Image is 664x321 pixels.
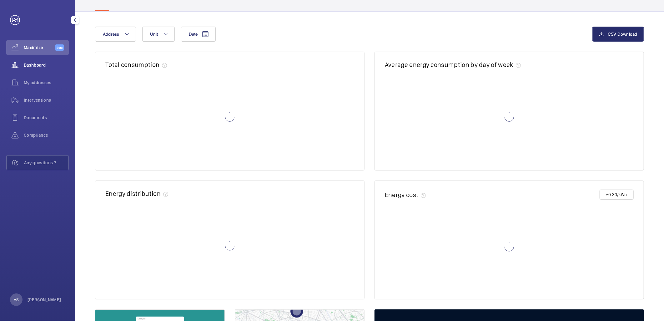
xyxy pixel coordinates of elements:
[142,27,175,42] button: Unit
[24,79,69,86] span: My addresses
[592,27,644,42] button: CSV Download
[95,27,136,42] button: Address
[608,32,637,37] span: CSV Download
[385,61,513,69] h2: Average energy consumption by day of week
[24,62,69,68] span: Dashboard
[24,97,69,103] span: Interventions
[150,32,158,37] span: Unit
[181,27,216,42] button: Date
[24,115,69,121] span: Documents
[24,44,55,51] span: Maximize
[24,132,69,138] span: Compliance
[105,190,161,197] h2: Energy distribution
[189,32,198,37] span: Date
[14,297,19,303] p: AS
[600,190,634,200] button: £0.30/kWh
[103,32,119,37] span: Address
[385,191,418,199] h2: Energy cost
[24,160,68,166] span: Any questions ?
[55,44,64,51] span: Beta
[105,61,159,69] h2: Total consumption
[28,297,61,303] p: [PERSON_NAME]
